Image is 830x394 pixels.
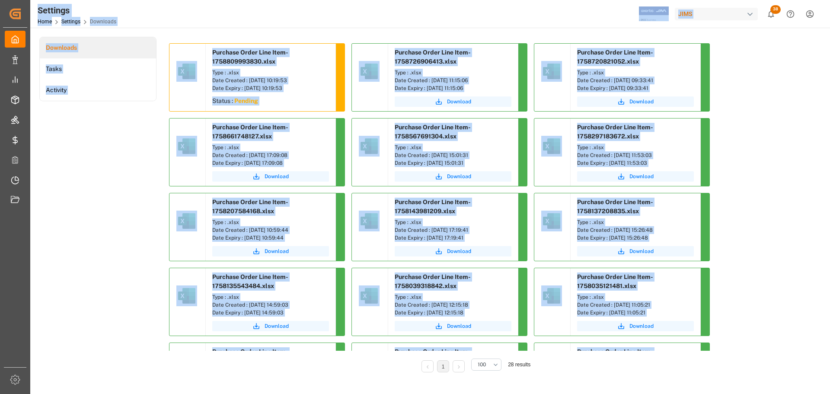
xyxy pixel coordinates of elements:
[395,246,511,256] button: Download
[639,6,669,22] img: Exertis%20JAM%20-%20Email%20Logo.jpg_1722504956.jpg
[629,98,654,106] span: Download
[38,19,52,25] a: Home
[395,301,511,309] div: Date Created : [DATE] 12:15:18
[395,171,511,182] button: Download
[629,322,654,330] span: Download
[359,61,380,82] img: microsoft-excel-2019--v1.png
[577,321,694,331] a: Download
[176,136,197,157] img: microsoft-excel-2019--v1.png
[447,98,471,106] span: Download
[629,247,654,255] span: Download
[541,211,562,231] img: microsoft-excel-2019--v1.png
[770,5,781,14] span: 38
[212,321,329,331] a: Download
[395,309,511,317] div: Date Expiry : [DATE] 12:15:18
[395,49,471,65] span: Purchase Order Line Item-1758726906413.xlsx
[212,151,329,159] div: Date Created : [DATE] 17:09:08
[577,77,694,84] div: Date Created : [DATE] 09:33:41
[395,348,471,364] span: Purchase Order Line Item-1758030802705.xlsx
[212,171,329,182] a: Download
[265,247,289,255] span: Download
[395,273,471,289] span: Purchase Order Line Item-1758039318842.xlsx
[61,19,80,25] a: Settings
[577,246,694,256] button: Download
[395,218,511,226] div: Type : .xlsx
[478,361,486,368] span: 100
[577,218,694,226] div: Type : .xlsx
[421,360,434,372] li: Previous Page
[508,362,530,368] span: 28 results
[395,77,511,84] div: Date Created : [DATE] 11:15:06
[577,49,653,65] span: Purchase Order Line Item-1758720821052.xlsx
[212,159,329,167] div: Date Expiry : [DATE] 17:09:08
[265,322,289,330] span: Download
[395,159,511,167] div: Date Expiry : [DATE] 15:01:31
[577,301,694,309] div: Date Created : [DATE] 11:05:21
[212,69,329,77] div: Type : .xlsx
[761,4,781,24] button: show 38 new notifications
[206,94,335,110] div: Status :
[212,301,329,309] div: Date Created : [DATE] 14:59:03
[212,273,288,289] span: Purchase Order Line Item-1758135543484.xlsx
[675,6,761,22] button: JIMS
[577,171,694,182] a: Download
[541,285,562,306] img: microsoft-excel-2019--v1.png
[577,69,694,77] div: Type : .xlsx
[212,144,329,151] div: Type : .xlsx
[577,84,694,92] div: Date Expiry : [DATE] 09:33:41
[395,226,511,234] div: Date Created : [DATE] 17:19:41
[212,77,329,84] div: Date Created : [DATE] 10:19:53
[38,4,116,17] div: Settings
[453,360,465,372] li: Next Page
[359,211,380,231] img: microsoft-excel-2019--v1.png
[577,348,653,364] span: Purchase Order Line Item-1758028930215.xlsx
[212,124,288,140] span: Purchase Order Line Item-1758661748127.xlsx
[395,96,511,107] button: Download
[577,199,653,215] span: Purchase Order Line Item-1758137208835.xlsx
[176,211,197,231] img: microsoft-excel-2019--v1.png
[577,144,694,151] div: Type : .xlsx
[781,4,800,24] button: Help Center
[395,321,511,331] button: Download
[176,61,197,82] img: microsoft-excel-2019--v1.png
[577,309,694,317] div: Date Expiry : [DATE] 11:05:21
[541,61,562,82] img: microsoft-excel-2019--v1.png
[359,136,380,157] img: microsoft-excel-2019--v1.png
[577,96,694,107] button: Download
[577,159,694,167] div: Date Expiry : [DATE] 11:53:03
[212,84,329,92] div: Date Expiry : [DATE] 10:19:53
[395,69,511,77] div: Type : .xlsx
[212,234,329,242] div: Date Expiry : [DATE] 10:59:44
[395,84,511,92] div: Date Expiry : [DATE] 11:15:06
[359,285,380,306] img: microsoft-excel-2019--v1.png
[40,80,156,101] a: Activity
[577,293,694,301] div: Type : .xlsx
[541,136,562,157] img: microsoft-excel-2019--v1.png
[212,218,329,226] div: Type : .xlsx
[577,151,694,159] div: Date Created : [DATE] 11:53:03
[395,151,511,159] div: Date Created : [DATE] 15:01:31
[395,124,471,140] span: Purchase Order Line Item-1758567691304.xlsx
[234,97,258,104] sapn: Pending
[437,360,449,372] li: 1
[212,293,329,301] div: Type : .xlsx
[577,226,694,234] div: Date Created : [DATE] 15:26:48
[176,285,197,306] img: microsoft-excel-2019--v1.png
[675,8,758,20] div: JIMS
[395,234,511,242] div: Date Expiry : [DATE] 17:19:41
[40,58,156,80] a: Tasks
[577,124,653,140] span: Purchase Order Line Item-1758297183672.xlsx
[629,173,654,180] span: Download
[212,199,288,215] span: Purchase Order Line Item-1758207584168.xlsx
[212,309,329,317] div: Date Expiry : [DATE] 14:59:03
[442,364,445,370] a: 1
[212,49,288,65] span: Purchase Order Line Item-1758809993830.xlsx
[212,226,329,234] div: Date Created : [DATE] 10:59:44
[265,173,289,180] span: Download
